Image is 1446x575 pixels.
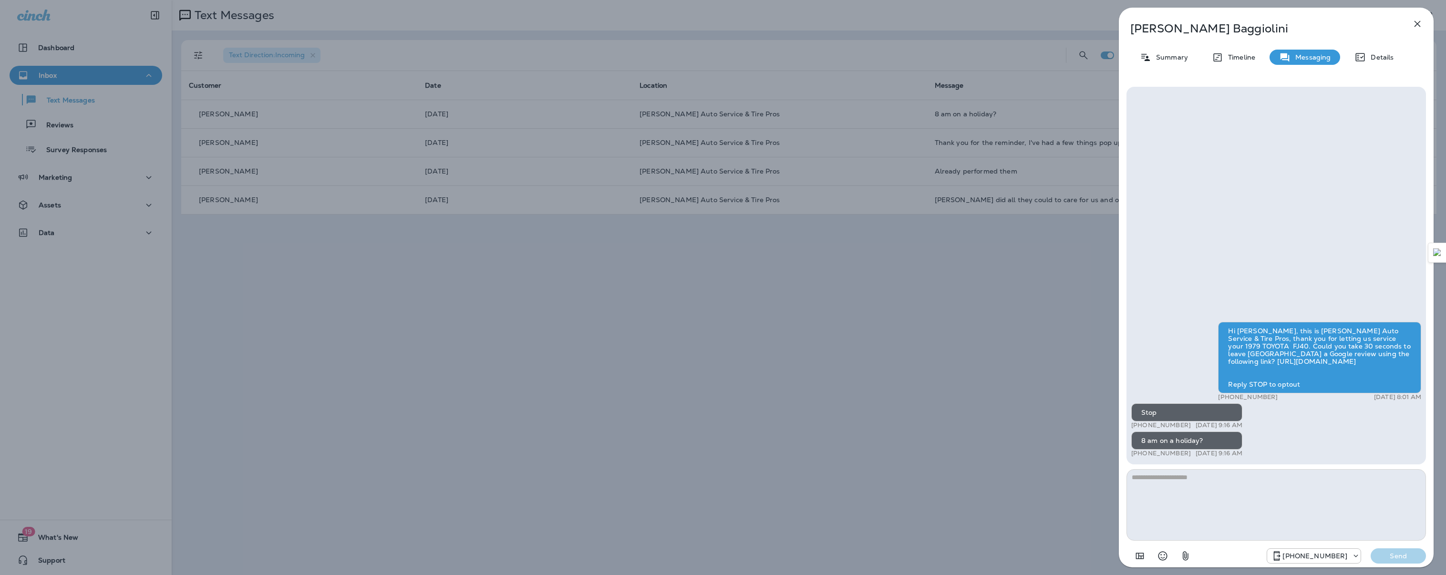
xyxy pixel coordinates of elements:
[1196,450,1242,457] p: [DATE] 9:16 AM
[1131,421,1191,429] p: [PHONE_NUMBER]
[1366,53,1394,61] p: Details
[1153,546,1172,565] button: Select an emoji
[1131,450,1191,457] p: [PHONE_NUMBER]
[1433,248,1442,257] img: Detect Auto
[1218,393,1278,401] p: [PHONE_NUMBER]
[1223,53,1255,61] p: Timeline
[1291,53,1331,61] p: Messaging
[1151,53,1188,61] p: Summary
[1131,431,1242,450] div: 8 am on a holiday?
[1267,550,1361,562] div: +1 (831) 230-8949
[1130,22,1391,35] p: [PERSON_NAME] Baggiolini
[1282,552,1347,560] p: [PHONE_NUMBER]
[1131,403,1242,421] div: Stop
[1196,421,1242,429] p: [DATE] 9:16 AM
[1218,322,1421,393] div: Hi [PERSON_NAME], this is [PERSON_NAME] Auto Service & Tire Pros, thank you for letting us servic...
[1374,393,1421,401] p: [DATE] 8:01 AM
[1130,546,1149,565] button: Add in a premade template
